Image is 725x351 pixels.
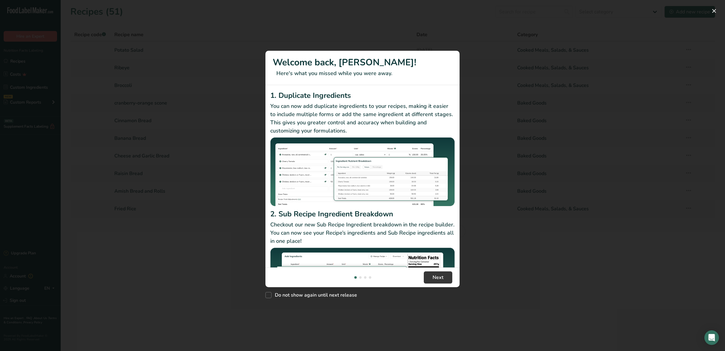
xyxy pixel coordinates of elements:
[273,56,452,69] h1: Welcome back, [PERSON_NAME]!
[273,69,452,77] p: Here's what you missed while you were away.
[424,271,452,284] button: Next
[270,102,455,135] p: You can now add duplicate ingredients to your recipes, making it easier to include multiple forms...
[270,208,455,219] h2: 2. Sub Recipe Ingredient Breakdown
[704,330,719,345] div: Open Intercom Messenger
[270,137,455,206] img: Duplicate Ingredients
[270,221,455,245] p: Checkout our new Sub Recipe Ingredient breakdown in the recipe builder. You can now see your Reci...
[270,90,455,101] h2: 1. Duplicate Ingredients
[270,248,455,317] img: Sub Recipe Ingredient Breakdown
[271,292,357,298] span: Do not show again until next release
[433,274,443,281] span: Next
